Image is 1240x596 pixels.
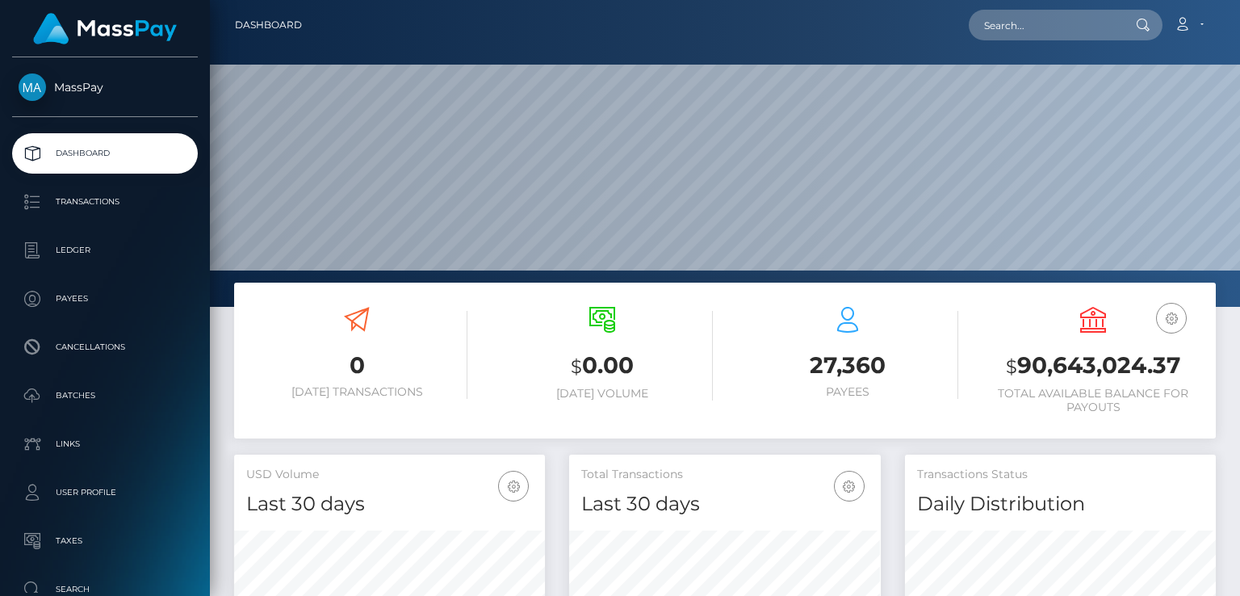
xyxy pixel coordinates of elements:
h6: [DATE] Transactions [246,385,467,399]
h4: Daily Distribution [917,490,1204,518]
img: MassPay [19,73,46,101]
h3: 27,360 [737,350,958,381]
h3: 90,643,024.37 [982,350,1204,383]
h6: [DATE] Volume [492,387,713,401]
span: MassPay [12,80,198,94]
h5: Transactions Status [917,467,1204,483]
p: Payees [19,287,191,311]
h4: Last 30 days [581,490,868,518]
a: Links [12,424,198,464]
small: $ [571,355,582,378]
p: Taxes [19,529,191,553]
h3: 0 [246,350,467,381]
p: Ledger [19,238,191,262]
a: Cancellations [12,327,198,367]
img: MassPay Logo [33,13,177,44]
p: User Profile [19,481,191,505]
p: Batches [19,384,191,408]
a: Dashboard [12,133,198,174]
a: Ledger [12,230,198,271]
p: Dashboard [19,141,191,166]
h6: Total Available Balance for Payouts [982,387,1204,414]
h4: Last 30 days [246,490,533,518]
a: User Profile [12,472,198,513]
h3: 0.00 [492,350,713,383]
h6: Payees [737,385,958,399]
small: $ [1006,355,1017,378]
p: Transactions [19,190,191,214]
a: Payees [12,279,198,319]
a: Taxes [12,521,198,561]
h5: USD Volume [246,467,533,483]
input: Search... [969,10,1121,40]
a: Transactions [12,182,198,222]
p: Links [19,432,191,456]
a: Batches [12,376,198,416]
a: Dashboard [235,8,302,42]
p: Cancellations [19,335,191,359]
h5: Total Transactions [581,467,868,483]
